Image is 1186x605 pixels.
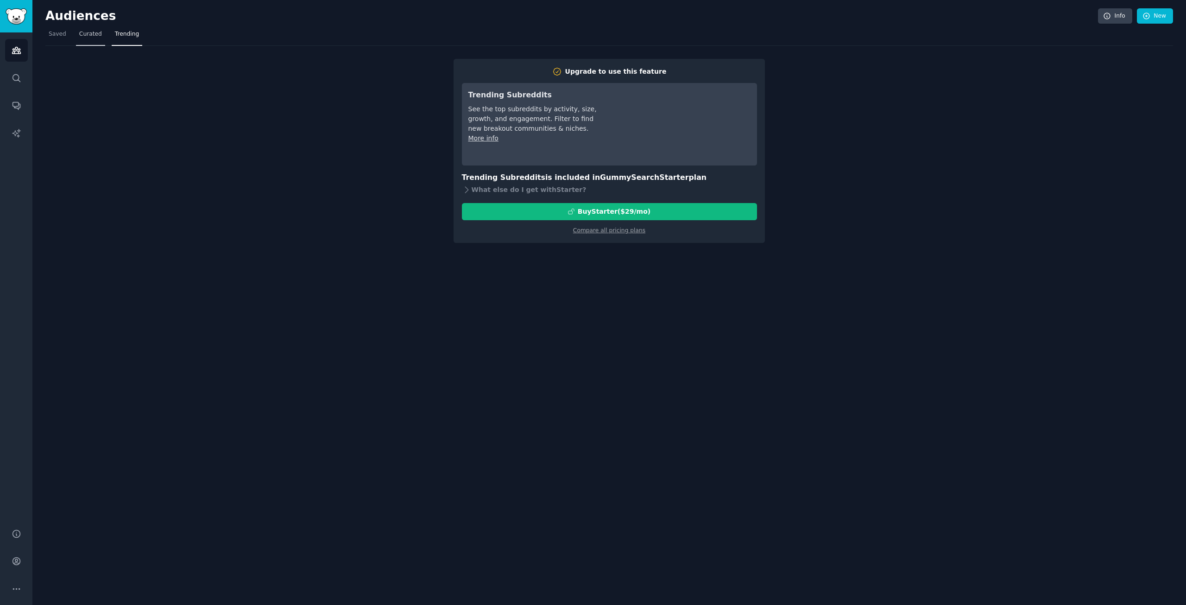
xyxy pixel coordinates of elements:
[49,30,66,38] span: Saved
[600,173,688,182] span: GummySearch Starter
[45,27,69,46] a: Saved
[79,30,102,38] span: Curated
[462,184,757,197] div: What else do I get with Starter ?
[115,30,139,38] span: Trending
[45,9,1098,24] h2: Audiences
[112,27,142,46] a: Trending
[462,203,757,220] button: BuyStarter($29/mo)
[468,104,599,134] div: See the top subreddits by activity, size, growth, and engagement. Filter to find new breakout com...
[468,134,498,142] a: More info
[6,8,27,25] img: GummySearch logo
[468,89,599,101] h3: Trending Subreddits
[612,89,751,159] iframe: YouTube video player
[578,207,650,217] div: Buy Starter ($ 29 /mo )
[1098,8,1132,24] a: Info
[1137,8,1173,24] a: New
[573,227,645,234] a: Compare all pricing plans
[565,67,667,76] div: Upgrade to use this feature
[76,27,105,46] a: Curated
[462,172,757,184] h3: Trending Subreddits is included in plan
